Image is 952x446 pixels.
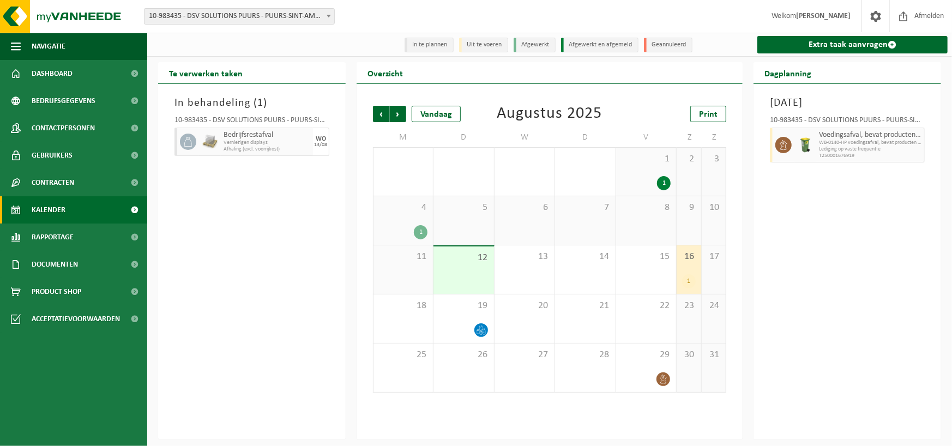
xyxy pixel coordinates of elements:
[622,251,671,263] span: 15
[682,202,695,214] span: 9
[682,349,695,361] span: 30
[174,95,329,111] h3: In behandeling ( )
[682,251,695,263] span: 16
[32,33,65,60] span: Navigatie
[796,12,851,20] strong: [PERSON_NAME]
[32,114,95,142] span: Contactpersonen
[699,110,718,119] span: Print
[357,62,414,83] h2: Overzicht
[690,106,726,122] a: Print
[819,140,921,146] span: WB-0140-HP voedingsafval, bevat producten van dierlijke oors
[616,128,677,147] td: V
[379,202,427,214] span: 4
[373,106,389,122] span: Vorige
[379,349,427,361] span: 25
[32,305,120,333] span: Acceptatievoorwaarden
[757,36,948,53] a: Extra taak aanvragen
[32,87,95,114] span: Bedrijfsgegevens
[32,142,73,169] span: Gebruikers
[500,349,549,361] span: 27
[770,95,925,111] h3: [DATE]
[561,202,610,214] span: 7
[379,300,427,312] span: 18
[500,300,549,312] span: 20
[373,128,433,147] td: M
[32,196,65,224] span: Kalender
[459,38,508,52] li: Uit te voeren
[500,251,549,263] span: 13
[174,117,329,128] div: 10-983435 - DSV SOLUTIONS PUURS - PUURS-SINT-AMANDS
[682,274,695,288] div: 1
[707,153,720,165] span: 3
[819,146,921,153] span: Lediging op vaste frequentie
[32,278,81,305] span: Product Shop
[32,60,73,87] span: Dashboard
[439,349,488,361] span: 26
[144,9,334,24] span: 10-983435 - DSV SOLUTIONS PUURS - PUURS-SINT-AMANDS
[144,8,335,25] span: 10-983435 - DSV SOLUTIONS PUURS - PUURS-SINT-AMANDS
[622,300,671,312] span: 22
[561,300,610,312] span: 21
[316,136,326,142] div: WO
[561,38,638,52] li: Afgewerkt en afgemeld
[677,128,701,147] td: Z
[561,251,610,263] span: 14
[497,106,602,122] div: Augustus 2025
[707,202,720,214] span: 10
[622,202,671,214] span: 8
[202,134,218,150] img: LP-PA-00000-WDN-11
[707,349,720,361] span: 31
[622,349,671,361] span: 29
[405,38,454,52] li: In te plannen
[707,300,720,312] span: 24
[819,153,921,159] span: T250001676919
[514,38,556,52] li: Afgewerkt
[32,169,74,196] span: Contracten
[754,62,822,83] h2: Dagplanning
[819,131,921,140] span: Voedingsafval, bevat producten van dierlijke oorsprong, onverpakt, categorie 3
[561,349,610,361] span: 28
[797,137,814,153] img: WB-0140-HPE-GN-50
[224,146,310,153] span: Afhaling (excl. voorrijkost)
[315,142,328,148] div: 13/08
[379,251,427,263] span: 11
[770,117,925,128] div: 10-983435 - DSV SOLUTIONS PUURS - PUURS-SINT-AMANDS
[224,131,310,140] span: Bedrijfsrestafval
[555,128,616,147] td: D
[257,98,263,109] span: 1
[412,106,461,122] div: Vandaag
[433,128,494,147] td: D
[32,251,78,278] span: Documenten
[439,202,488,214] span: 5
[390,106,406,122] span: Volgende
[439,300,488,312] span: 19
[224,140,310,146] span: Vernietigen displays
[500,202,549,214] span: 6
[495,128,555,147] td: W
[682,300,695,312] span: 23
[707,251,720,263] span: 17
[622,153,671,165] span: 1
[702,128,726,147] td: Z
[682,153,695,165] span: 2
[32,224,74,251] span: Rapportage
[644,38,692,52] li: Geannuleerd
[414,225,427,239] div: 1
[158,62,254,83] h2: Te verwerken taken
[657,176,671,190] div: 1
[439,252,488,264] span: 12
